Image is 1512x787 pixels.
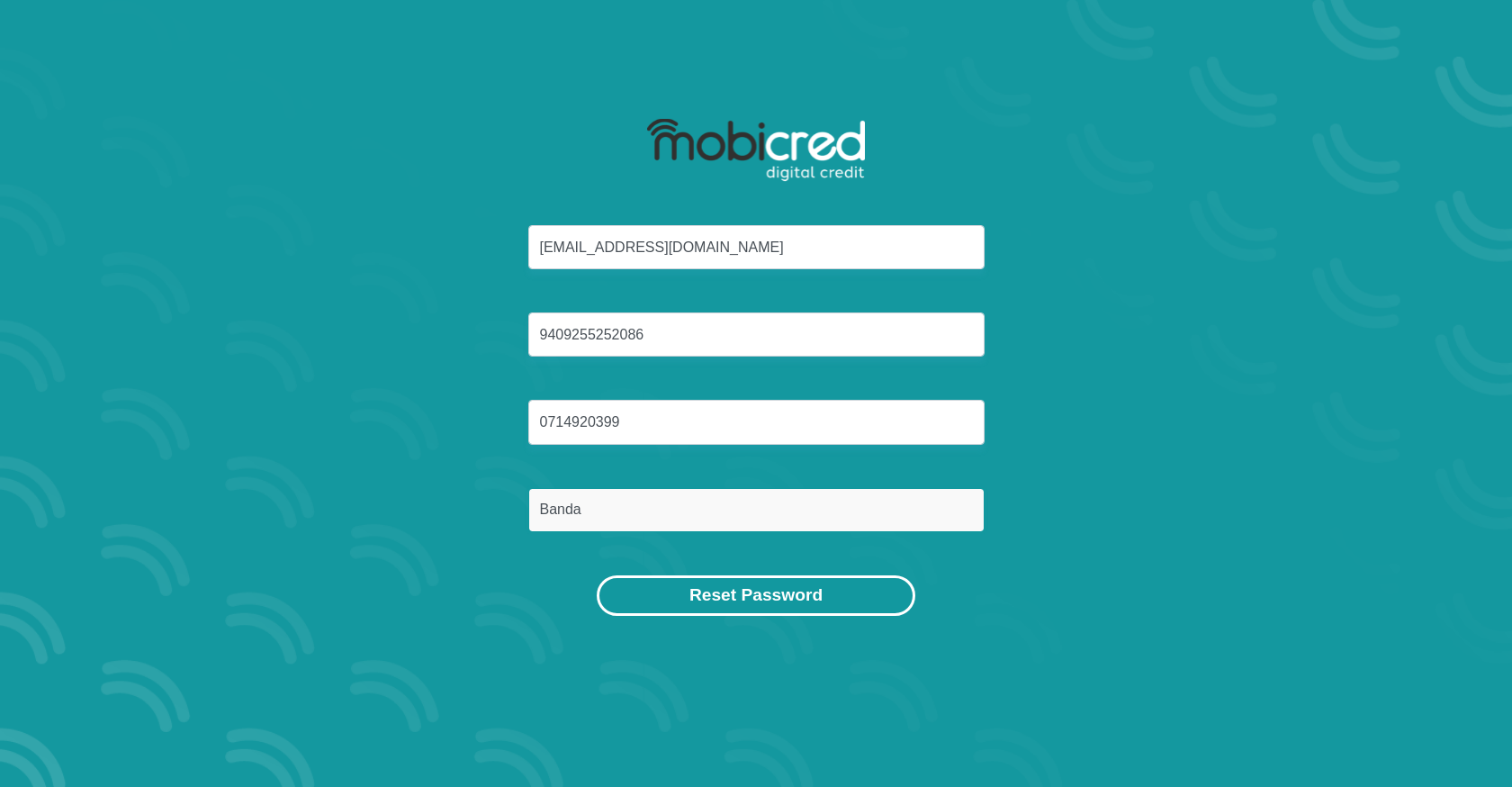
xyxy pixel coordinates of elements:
[528,400,985,444] input: Cellphone Number
[528,488,985,532] input: Surname
[528,312,985,357] input: ID Number
[528,225,985,269] input: Email
[647,119,864,182] img: mobicred logo
[597,575,915,616] button: Reset Password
